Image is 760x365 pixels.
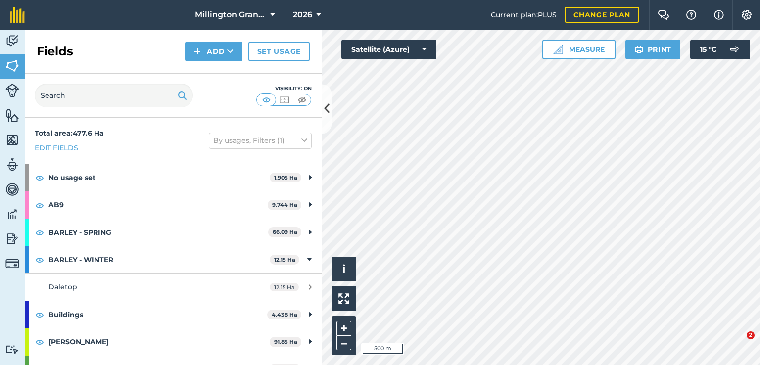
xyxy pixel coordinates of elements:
img: svg+xml;base64,PHN2ZyB4bWxucz0iaHR0cDovL3d3dy53My5vcmcvMjAwMC9zdmciIHdpZHRoPSIxOCIgaGVpZ2h0PSIyNC... [35,309,44,320]
span: Current plan : PLUS [491,9,557,20]
a: Edit fields [35,142,78,153]
span: Millington Grange [195,9,266,21]
button: + [336,321,351,336]
img: svg+xml;base64,PHN2ZyB4bWxucz0iaHR0cDovL3d3dy53My5vcmcvMjAwMC9zdmciIHdpZHRoPSIxOCIgaGVpZ2h0PSIyNC... [35,227,44,238]
img: Two speech bubbles overlapping with the left bubble in the forefront [658,10,669,20]
button: By usages, Filters (1) [209,133,312,148]
div: Buildings4.438 Ha [25,301,322,328]
button: Print [625,40,681,59]
span: 12.15 Ha [270,283,299,291]
img: svg+xml;base64,PD94bWwgdmVyc2lvbj0iMS4wIiBlbmNvZGluZz0idXRmLTgiPz4KPCEtLSBHZW5lcmF0b3I6IEFkb2JlIE... [5,84,19,97]
img: svg+xml;base64,PHN2ZyB4bWxucz0iaHR0cDovL3d3dy53My5vcmcvMjAwMC9zdmciIHdpZHRoPSIxOSIgaGVpZ2h0PSIyNC... [634,44,644,55]
span: Daletop [48,282,77,291]
a: Change plan [565,7,639,23]
div: AB99.744 Ha [25,191,322,218]
strong: BARLEY - WINTER [48,246,270,273]
button: Satellite (Azure) [341,40,436,59]
img: svg+xml;base64,PHN2ZyB4bWxucz0iaHR0cDovL3d3dy53My5vcmcvMjAwMC9zdmciIHdpZHRoPSI1MCIgaGVpZ2h0PSI0MC... [260,95,273,105]
div: [PERSON_NAME]91.85 Ha [25,328,322,355]
strong: AB9 [48,191,268,218]
span: 15 ° C [700,40,716,59]
strong: No usage set [48,164,270,191]
span: 2026 [293,9,312,21]
img: svg+xml;base64,PHN2ZyB4bWxucz0iaHR0cDovL3d3dy53My5vcmcvMjAwMC9zdmciIHdpZHRoPSI1NiIgaGVpZ2h0PSI2MC... [5,58,19,73]
div: No usage set1.905 Ha [25,164,322,191]
strong: 9.744 Ha [272,201,297,208]
img: svg+xml;base64,PD94bWwgdmVyc2lvbj0iMS4wIiBlbmNvZGluZz0idXRmLTgiPz4KPCEtLSBHZW5lcmF0b3I6IEFkb2JlIE... [724,40,744,59]
img: svg+xml;base64,PHN2ZyB4bWxucz0iaHR0cDovL3d3dy53My5vcmcvMjAwMC9zdmciIHdpZHRoPSIxOCIgaGVpZ2h0PSIyNC... [35,254,44,266]
strong: 12.15 Ha [274,256,295,263]
img: svg+xml;base64,PHN2ZyB4bWxucz0iaHR0cDovL3d3dy53My5vcmcvMjAwMC9zdmciIHdpZHRoPSIxNCIgaGVpZ2h0PSIyNC... [194,46,201,57]
h2: Fields [37,44,73,59]
img: svg+xml;base64,PD94bWwgdmVyc2lvbj0iMS4wIiBlbmNvZGluZz0idXRmLTgiPz4KPCEtLSBHZW5lcmF0b3I6IEFkb2JlIE... [5,207,19,222]
strong: 91.85 Ha [274,338,297,345]
img: svg+xml;base64,PHN2ZyB4bWxucz0iaHR0cDovL3d3dy53My5vcmcvMjAwMC9zdmciIHdpZHRoPSI1NiIgaGVpZ2h0PSI2MC... [5,108,19,123]
img: svg+xml;base64,PHN2ZyB4bWxucz0iaHR0cDovL3d3dy53My5vcmcvMjAwMC9zdmciIHdpZHRoPSIxOCIgaGVpZ2h0PSIyNC... [35,336,44,348]
img: A question mark icon [685,10,697,20]
img: svg+xml;base64,PD94bWwgdmVyc2lvbj0iMS4wIiBlbmNvZGluZz0idXRmLTgiPz4KPCEtLSBHZW5lcmF0b3I6IEFkb2JlIE... [5,231,19,246]
div: Visibility: On [256,85,312,92]
img: svg+xml;base64,PHN2ZyB4bWxucz0iaHR0cDovL3d3dy53My5vcmcvMjAwMC9zdmciIHdpZHRoPSIxOCIgaGVpZ2h0PSIyNC... [35,199,44,211]
img: svg+xml;base64,PD94bWwgdmVyc2lvbj0iMS4wIiBlbmNvZGluZz0idXRmLTgiPz4KPCEtLSBHZW5lcmF0b3I6IEFkb2JlIE... [5,157,19,172]
div: BARLEY - SPRING66.09 Ha [25,219,322,246]
img: svg+xml;base64,PHN2ZyB4bWxucz0iaHR0cDovL3d3dy53My5vcmcvMjAwMC9zdmciIHdpZHRoPSIxOSIgaGVpZ2h0PSIyNC... [178,90,187,101]
img: svg+xml;base64,PD94bWwgdmVyc2lvbj0iMS4wIiBlbmNvZGluZz0idXRmLTgiPz4KPCEtLSBHZW5lcmF0b3I6IEFkb2JlIE... [5,257,19,271]
img: Ruler icon [553,45,563,54]
button: Add [185,42,242,61]
img: svg+xml;base64,PHN2ZyB4bWxucz0iaHR0cDovL3d3dy53My5vcmcvMjAwMC9zdmciIHdpZHRoPSI1MCIgaGVpZ2h0PSI0MC... [278,95,290,105]
img: svg+xml;base64,PD94bWwgdmVyc2lvbj0iMS4wIiBlbmNvZGluZz0idXRmLTgiPz4KPCEtLSBHZW5lcmF0b3I6IEFkb2JlIE... [5,182,19,197]
button: i [332,257,356,281]
iframe: Intercom live chat [726,331,750,355]
strong: Total area : 477.6 Ha [35,129,104,137]
span: 2 [747,331,755,339]
strong: 4.438 Ha [272,311,297,318]
a: Set usage [248,42,310,61]
button: – [336,336,351,350]
img: svg+xml;base64,PHN2ZyB4bWxucz0iaHR0cDovL3d3dy53My5vcmcvMjAwMC9zdmciIHdpZHRoPSIxNyIgaGVpZ2h0PSIxNy... [714,9,724,21]
a: Daletop12.15 Ha [25,274,322,300]
strong: BARLEY - SPRING [48,219,268,246]
span: i [342,263,345,275]
div: BARLEY - WINTER12.15 Ha [25,246,322,273]
strong: 1.905 Ha [274,174,297,181]
button: 15 °C [690,40,750,59]
img: svg+xml;base64,PHN2ZyB4bWxucz0iaHR0cDovL3d3dy53My5vcmcvMjAwMC9zdmciIHdpZHRoPSI1MCIgaGVpZ2h0PSI0MC... [296,95,308,105]
img: A cog icon [741,10,753,20]
strong: 66.09 Ha [273,228,297,235]
img: Four arrows, one pointing top left, one top right, one bottom right and the last bottom left [338,293,349,304]
input: Search [35,84,193,107]
img: svg+xml;base64,PHN2ZyB4bWxucz0iaHR0cDovL3d3dy53My5vcmcvMjAwMC9zdmciIHdpZHRoPSI1NiIgaGVpZ2h0PSI2MC... [5,133,19,147]
img: fieldmargin Logo [10,7,25,23]
img: svg+xml;base64,PD94bWwgdmVyc2lvbj0iMS4wIiBlbmNvZGluZz0idXRmLTgiPz4KPCEtLSBHZW5lcmF0b3I6IEFkb2JlIE... [5,34,19,48]
img: svg+xml;base64,PD94bWwgdmVyc2lvbj0iMS4wIiBlbmNvZGluZz0idXRmLTgiPz4KPCEtLSBHZW5lcmF0b3I6IEFkb2JlIE... [5,345,19,354]
img: svg+xml;base64,PHN2ZyB4bWxucz0iaHR0cDovL3d3dy53My5vcmcvMjAwMC9zdmciIHdpZHRoPSIxOCIgaGVpZ2h0PSIyNC... [35,172,44,183]
strong: [PERSON_NAME] [48,328,270,355]
button: Measure [542,40,616,59]
strong: Buildings [48,301,267,328]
